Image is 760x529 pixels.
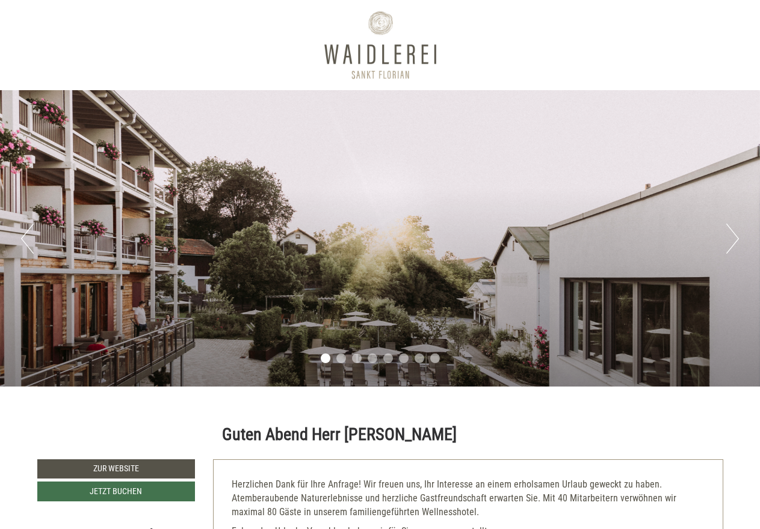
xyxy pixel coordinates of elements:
button: Next [726,224,739,254]
h1: Guten Abend Herr [PERSON_NAME] [222,426,457,444]
a: Jetzt buchen [37,482,196,501]
a: Zur Website [37,459,196,479]
button: Previous [21,224,34,254]
p: Herzlichen Dank für Ihre Anfrage! Wir freuen uns, Ihr Interesse an einem erholsamen Urlaub geweck... [232,478,705,519]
